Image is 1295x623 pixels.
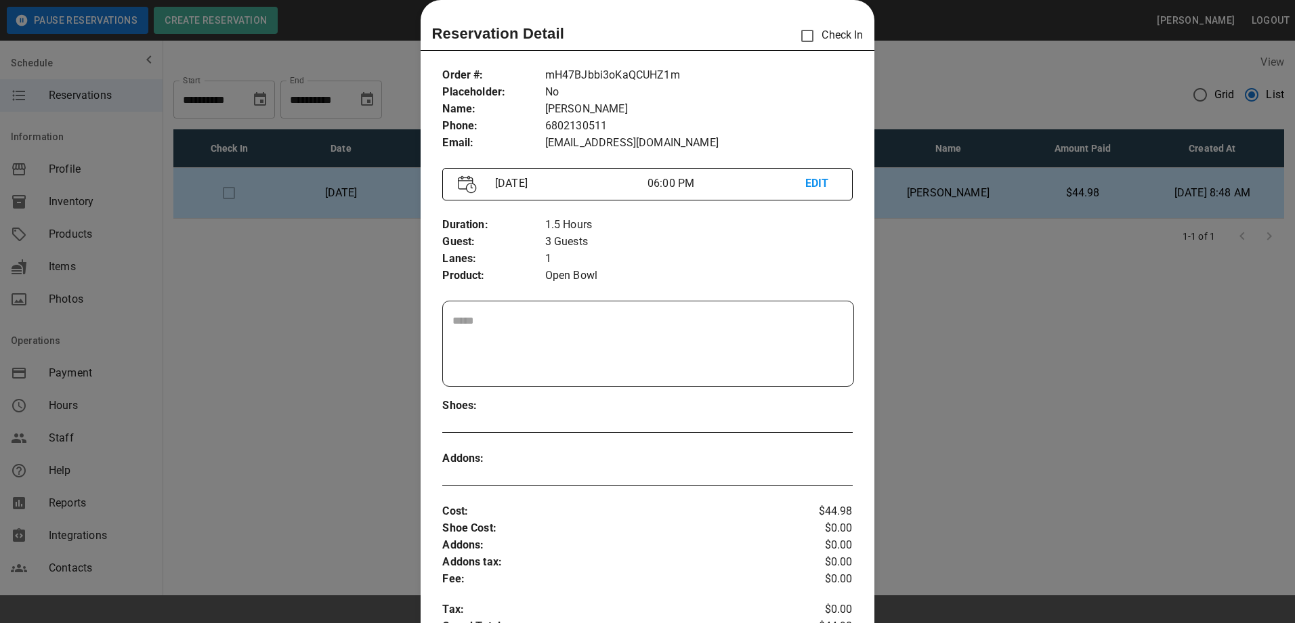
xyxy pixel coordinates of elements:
p: EDIT [805,175,837,192]
p: mH47BJbbi3oKaQCUHZ1m [545,67,853,84]
p: Duration : [442,217,545,234]
p: Cost : [442,503,784,520]
p: 1 [545,251,853,267]
p: No [545,84,853,101]
p: Name : [442,101,545,118]
p: $0.00 [784,537,853,554]
p: Open Bowl [545,267,853,284]
p: Addons : [442,450,545,467]
p: Reservation Detail [431,22,564,45]
p: Tax : [442,601,784,618]
p: Guest : [442,234,545,251]
p: Product : [442,267,545,284]
p: 1.5 Hours [545,217,853,234]
p: Addons : [442,537,784,554]
p: Check In [793,22,863,50]
p: Shoe Cost : [442,520,784,537]
p: Lanes : [442,251,545,267]
p: $0.00 [784,554,853,571]
p: Email : [442,135,545,152]
img: Vector [458,175,477,194]
p: 3 Guests [545,234,853,251]
p: $0.00 [784,601,853,618]
p: 6802130511 [545,118,853,135]
p: [EMAIL_ADDRESS][DOMAIN_NAME] [545,135,853,152]
p: Order # : [442,67,545,84]
p: $0.00 [784,571,853,588]
p: 06:00 PM [647,175,805,192]
p: Phone : [442,118,545,135]
p: Placeholder : [442,84,545,101]
p: Addons tax : [442,554,784,571]
p: Fee : [442,571,784,588]
p: $44.98 [784,503,853,520]
p: [PERSON_NAME] [545,101,853,118]
p: $0.00 [784,520,853,537]
p: [DATE] [490,175,647,192]
p: Shoes : [442,398,545,414]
